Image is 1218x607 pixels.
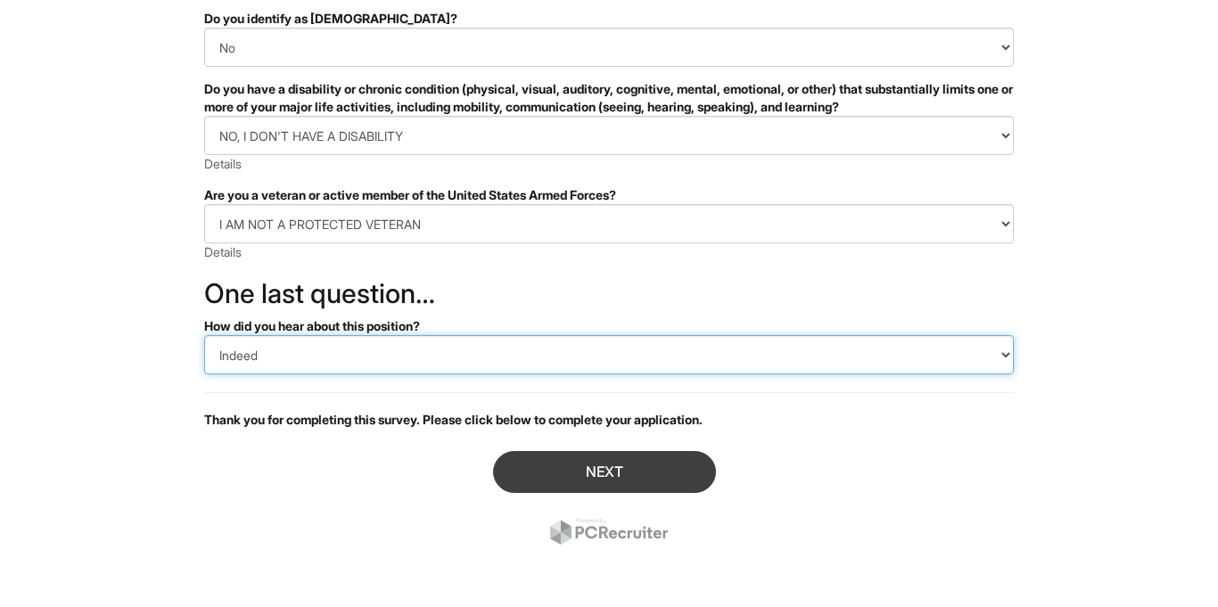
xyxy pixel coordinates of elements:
[204,411,1014,429] p: Thank you for completing this survey. Please click below to complete your application.
[204,80,1014,116] div: Do you have a disability or chronic condition (physical, visual, auditory, cognitive, mental, emo...
[204,317,1014,335] div: How did you hear about this position?
[204,279,1014,308] h2: One last question…
[204,28,1014,67] select: Do you identify as transgender?
[204,116,1014,155] select: Do you have a disability or chronic condition (physical, visual, auditory, cognitive, mental, emo...
[204,156,242,171] a: Details
[204,335,1014,374] select: How did you hear about this position?
[204,10,1014,28] div: Do you identify as [DEMOGRAPHIC_DATA]?
[204,204,1014,243] select: Are you a veteran or active member of the United States Armed Forces?
[204,186,1014,204] div: Are you a veteran or active member of the United States Armed Forces?
[493,451,716,493] button: Next
[204,244,242,259] a: Details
